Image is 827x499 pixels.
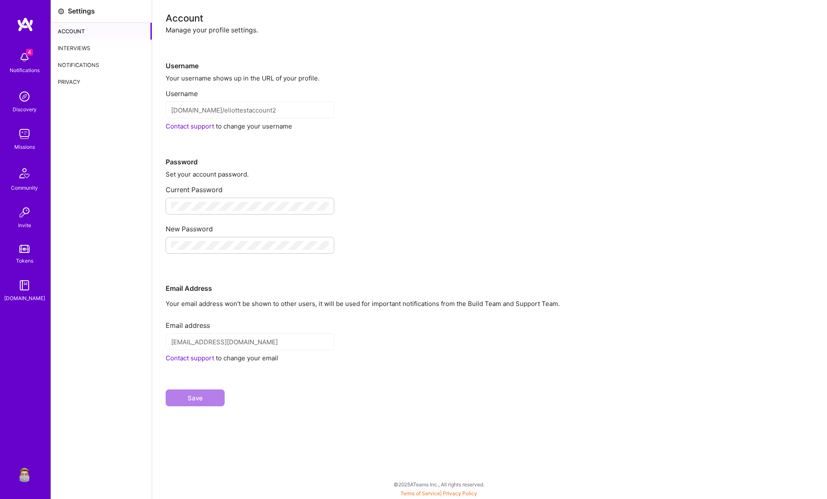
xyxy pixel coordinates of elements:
[166,389,225,406] button: Save
[166,314,814,330] div: Email address
[14,142,35,151] div: Missions
[16,465,33,482] img: User Avatar
[166,218,814,233] div: New Password
[68,7,95,16] div: Settings
[16,88,33,105] img: discovery
[166,83,814,98] div: Username
[166,74,814,83] div: Your username shows up in the URL of your profile.
[166,170,814,179] div: Set your account password.
[51,56,152,73] div: Notifications
[166,257,814,293] div: Email Address
[10,66,40,75] div: Notifications
[166,179,814,194] div: Current Password
[14,163,35,183] img: Community
[14,465,35,482] a: User Avatar
[166,35,814,70] div: Username
[166,122,814,131] div: to change your username
[58,8,64,15] i: icon Settings
[166,13,814,22] div: Account
[400,490,440,496] a: Terms of Service
[16,256,33,265] div: Tokens
[51,23,152,40] div: Account
[166,299,814,308] p: Your email address won’t be shown to other users, it will be used for important notifications fro...
[443,490,477,496] a: Privacy Policy
[166,131,814,166] div: Password
[4,294,45,303] div: [DOMAIN_NAME]
[16,277,33,294] img: guide book
[400,490,477,496] span: |
[26,49,33,56] span: 4
[51,40,152,56] div: Interviews
[16,204,33,221] img: Invite
[166,26,814,35] div: Manage your profile settings.
[11,183,38,192] div: Community
[51,474,827,495] div: © 2025 ATeams Inc., All rights reserved.
[18,221,31,230] div: Invite
[19,245,30,253] img: tokens
[16,126,33,142] img: teamwork
[166,354,214,362] a: Contact support
[16,49,33,66] img: bell
[51,73,152,90] div: Privacy
[166,354,814,362] div: to change your email
[13,105,37,114] div: Discovery
[17,17,34,32] img: logo
[166,122,214,130] a: Contact support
